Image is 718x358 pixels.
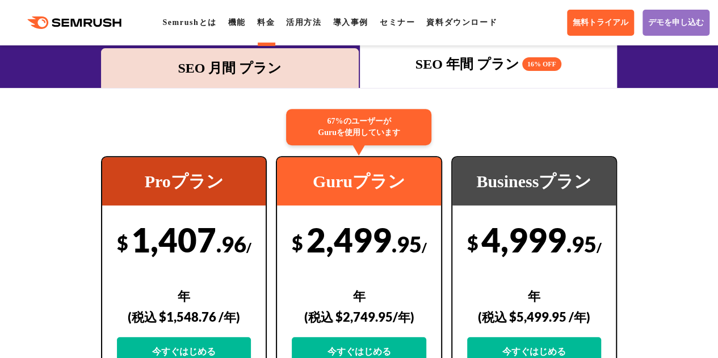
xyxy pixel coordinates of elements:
span: デモを申し込む [648,18,704,28]
a: デモを申し込む [643,10,709,36]
span: $ [467,231,478,254]
div: SEO 月間 プラン [107,58,352,78]
div: (税込 $5,499.95 /年) [467,297,601,337]
a: 導入事例 [333,18,368,27]
span: 16% OFF [522,57,561,71]
a: 料金 [257,18,275,27]
div: 67%のユーザーが Guruを使用しています [286,109,431,145]
a: セミナー [380,18,415,27]
div: Businessプラン [452,157,616,205]
div: SEO 年間 プラン [366,54,611,74]
span: $ [117,231,128,254]
a: 活用方法 [286,18,321,27]
span: .95 [391,231,421,257]
div: (税込 $1,548.76 /年) [117,297,251,337]
div: Guruプラン [277,157,440,205]
div: (税込 $2,749.95/年) [292,297,426,337]
div: Proプラン [102,157,266,205]
a: 資料ダウンロード [426,18,497,27]
span: $ [292,231,303,254]
a: 機能 [228,18,246,27]
a: 無料トライアル [567,10,634,36]
span: 無料トライアル [573,18,628,28]
a: Semrushとは [162,18,216,27]
span: .96 [216,231,246,257]
span: .95 [566,231,597,257]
